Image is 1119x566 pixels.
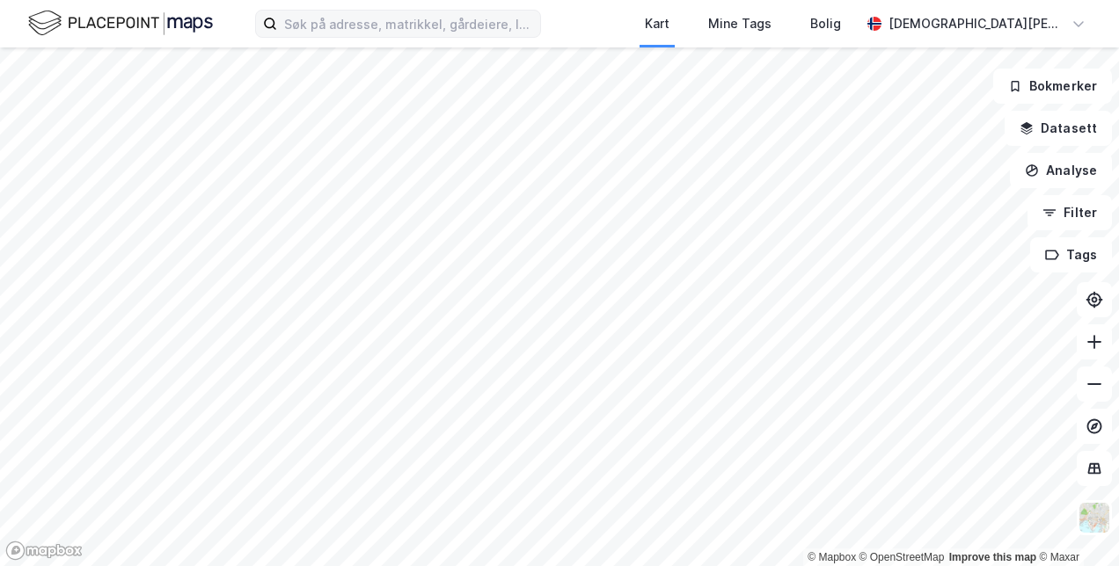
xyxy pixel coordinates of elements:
[889,13,1064,34] div: [DEMOGRAPHIC_DATA][PERSON_NAME]
[708,13,772,34] div: Mine Tags
[1031,482,1119,566] iframe: Chat Widget
[810,13,841,34] div: Bolig
[277,11,540,37] input: Søk på adresse, matrikkel, gårdeiere, leietakere eller personer
[28,8,213,39] img: logo.f888ab2527a4732fd821a326f86c7f29.svg
[1031,482,1119,566] div: Kontrollprogram for chat
[645,13,669,34] div: Kart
